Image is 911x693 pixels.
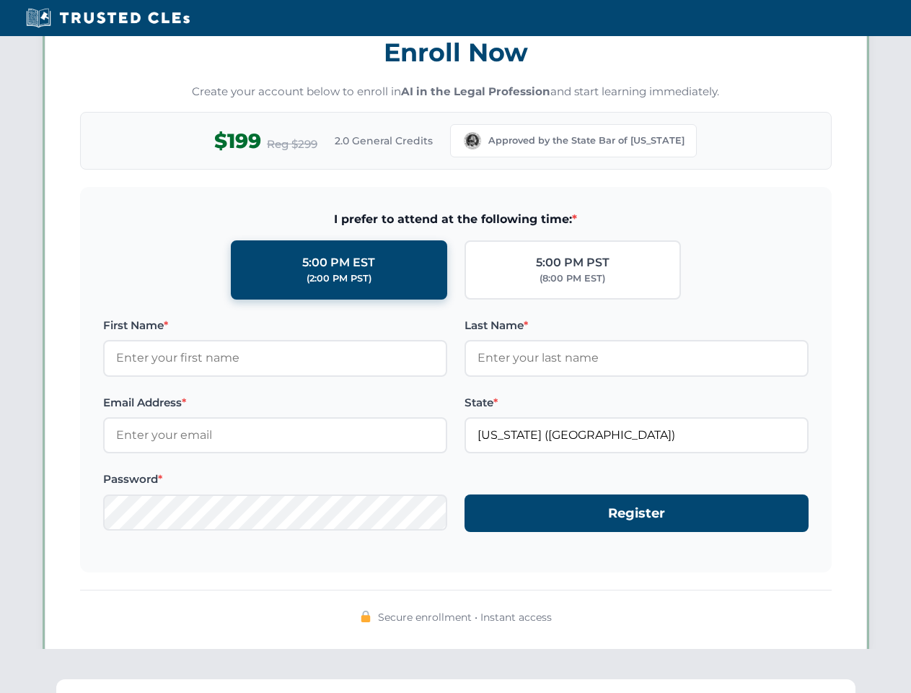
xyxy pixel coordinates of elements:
[80,30,832,75] h3: Enroll Now
[103,471,447,488] label: Password
[103,340,447,376] input: Enter your first name
[465,340,809,376] input: Enter your last name
[335,133,433,149] span: 2.0 General Credits
[103,417,447,453] input: Enter your email
[267,136,317,153] span: Reg $299
[22,7,194,29] img: Trusted CLEs
[465,494,809,533] button: Register
[103,210,809,229] span: I prefer to attend at the following time:
[360,611,371,622] img: 🔒
[80,84,832,100] p: Create your account below to enroll in and start learning immediately.
[465,394,809,411] label: State
[536,253,609,272] div: 5:00 PM PST
[462,131,483,151] img: Washington Bar
[465,417,809,453] input: Washington (WA)
[103,394,447,411] label: Email Address
[307,271,371,286] div: (2:00 PM PST)
[103,317,447,334] label: First Name
[378,609,552,625] span: Secure enrollment • Instant access
[465,317,809,334] label: Last Name
[540,271,605,286] div: (8:00 PM EST)
[488,134,685,148] span: Approved by the State Bar of [US_STATE]
[401,84,550,98] strong: AI in the Legal Profession
[302,253,375,272] div: 5:00 PM EST
[214,125,261,157] span: $199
